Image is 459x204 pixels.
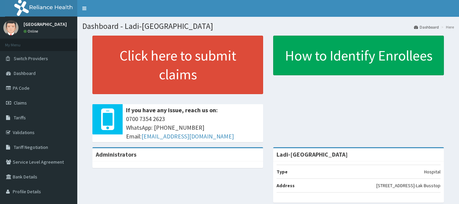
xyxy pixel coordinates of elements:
p: [STREET_ADDRESS]-Lak Busstop [376,182,441,189]
a: Online [24,29,40,34]
b: Administrators [96,151,136,158]
span: Claims [14,100,27,106]
img: User Image [3,20,18,35]
h1: Dashboard - Ladi-[GEOGRAPHIC_DATA] [82,22,454,31]
span: Tariff Negotiation [14,144,48,150]
span: 0700 7354 2623 WhatsApp: [PHONE_NUMBER] Email: [126,115,260,140]
li: Here [440,24,454,30]
span: Dashboard [14,70,36,76]
a: How to Identify Enrollees [273,36,444,75]
p: [GEOGRAPHIC_DATA] [24,22,67,27]
b: If you have any issue, reach us on: [126,106,218,114]
a: Dashboard [414,24,439,30]
span: Switch Providers [14,55,48,62]
b: Address [277,182,295,189]
p: Hospital [424,168,441,175]
a: Click here to submit claims [92,36,263,94]
strong: Ladi-[GEOGRAPHIC_DATA] [277,151,348,158]
a: [EMAIL_ADDRESS][DOMAIN_NAME] [141,132,234,140]
span: Tariffs [14,115,26,121]
b: Type [277,169,288,175]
